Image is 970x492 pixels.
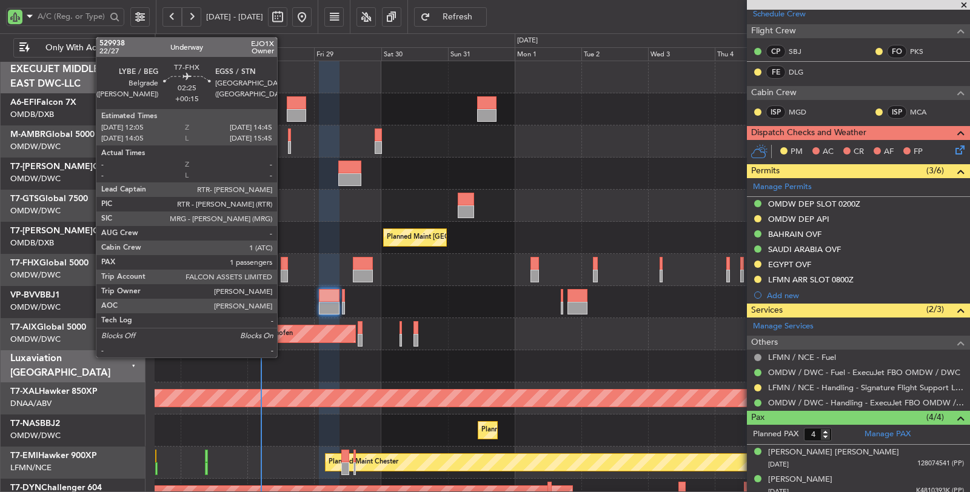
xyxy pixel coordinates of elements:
[13,38,132,58] button: Only With Activity
[10,194,88,203] a: T7-GTSGlobal 7500
[768,382,964,393] a: LFMN / NCE - Handling - Signature Flight Support LFMN / NCE
[581,47,648,62] div: Tue 2
[10,109,54,120] a: OMDB/DXB
[448,47,515,62] div: Sun 31
[181,47,247,62] div: Wed 27
[10,419,60,428] a: T7-NASBBJ2
[387,228,589,247] div: Planned Maint [GEOGRAPHIC_DATA] ([GEOGRAPHIC_DATA] Intl)
[38,7,106,25] input: A/C (Reg. or Type)
[10,291,60,299] a: VP-BVVBBJ1
[206,12,263,22] span: [DATE] - [DATE]
[910,46,937,57] a: PKS
[766,105,786,119] div: ISP
[926,303,944,316] span: (2/3)
[753,321,814,333] a: Manage Services
[854,146,864,158] span: CR
[314,47,381,62] div: Fri 29
[887,105,907,119] div: ISP
[768,214,829,224] div: OMDW DEP API
[648,47,715,62] div: Wed 3
[10,227,93,235] span: T7-[PERSON_NAME]
[884,146,894,158] span: AF
[10,323,86,331] a: T7-AIXGlobal 5000
[753,8,806,21] a: Schedule Crew
[753,181,812,193] a: Manage Permits
[768,199,860,209] div: OMDW DEP SLOT 0200Z
[751,86,797,100] span: Cabin Crew
[10,162,142,171] a: T7-[PERSON_NAME]Global 7500
[751,304,783,317] span: Services
[789,107,816,118] a: MGD
[10,387,39,396] span: T7-XAL
[10,484,41,492] span: T7-DYN
[768,274,854,285] div: LFMN ARR SLOT 0800Z
[768,229,821,239] div: BAHRAIN OVF
[217,100,420,118] div: Planned Maint [GEOGRAPHIC_DATA] ([GEOGRAPHIC_DATA] Intl)
[10,291,40,299] span: VP-BVV
[32,44,127,52] span: Only With Activity
[751,411,764,425] span: Pax
[10,130,45,139] span: M-AMBR
[766,45,786,58] div: CP
[10,98,76,107] a: A6-EFIFalcon 7X
[381,47,448,62] div: Sat 30
[10,302,61,313] a: OMDW/DWC
[753,428,798,440] label: Planned PAX
[823,146,834,158] span: AC
[768,474,832,486] div: [PERSON_NAME]
[158,36,178,46] div: [DATE]
[789,46,816,57] a: SBJ
[768,259,811,270] div: EGYPT OVF
[910,107,937,118] a: MCA
[10,387,98,396] a: T7-XALHawker 850XP
[768,367,960,377] a: OMDW / DWC - Fuel - ExecuJet FBO OMDW / DWC
[887,45,907,58] div: FO
[926,164,944,177] span: (3/6)
[414,7,487,27] button: Refresh
[768,447,899,459] div: [PERSON_NAME] [PERSON_NAME]
[10,430,61,441] a: OMDW/DWC
[10,419,40,428] span: T7-NAS
[515,47,581,62] div: Mon 1
[10,323,37,331] span: T7-AIX
[10,451,38,460] span: T7-EMI
[751,164,780,178] span: Permits
[10,173,61,184] a: OMDW/DWC
[10,462,52,473] a: LFMN/NCE
[10,141,61,152] a: OMDW/DWC
[768,352,836,362] a: LFMN / NCE - Fuel
[247,47,314,62] div: Thu 28
[791,146,803,158] span: PM
[481,421,618,439] div: Planned Maint Abuja ([PERSON_NAME] Intl)
[10,270,61,281] a: OMDW/DWC
[789,67,816,78] a: DLG
[766,65,786,79] div: FE
[926,411,944,424] span: (4/4)
[329,453,398,471] div: Planned Maint Chester
[10,238,54,248] a: OMDB/DXB
[768,244,841,254] div: SAUDI ARABIA OVF
[10,205,61,216] a: OMDW/DWC
[917,459,964,469] span: 128074541 (PP)
[517,36,538,46] div: [DATE]
[914,146,923,158] span: FP
[10,398,52,409] a: DNAA/ABV
[751,336,778,350] span: Others
[10,334,61,345] a: OMDW/DWC
[433,13,483,21] span: Refresh
[10,259,89,267] a: T7-FHXGlobal 5000
[10,484,102,492] a: T7-DYNChallenger 604
[767,290,964,301] div: Add new
[865,428,911,440] a: Manage PAX
[10,194,39,203] span: T7-GTS
[768,460,789,469] span: [DATE]
[159,325,293,343] div: Unplanned Maint Munich Oberpfaffenhofen
[751,24,796,38] span: Flight Crew
[10,162,93,171] span: T7-[PERSON_NAME]
[10,227,142,235] a: T7-[PERSON_NAME]Global 6000
[10,98,36,107] span: A6-EFI
[715,47,781,62] div: Thu 4
[10,130,95,139] a: M-AMBRGlobal 5000
[10,259,39,267] span: T7-FHX
[10,451,97,460] a: T7-EMIHawker 900XP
